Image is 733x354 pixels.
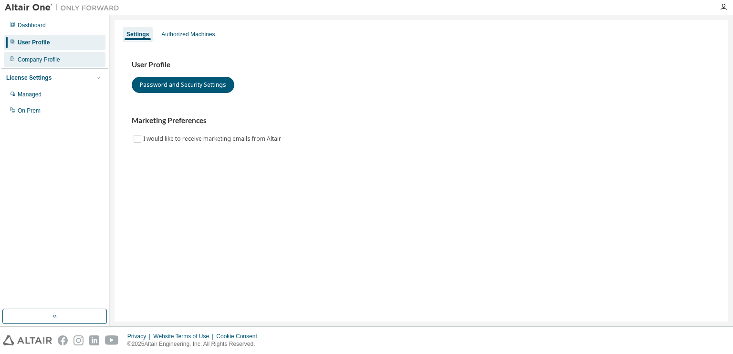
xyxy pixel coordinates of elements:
p: © 2025 Altair Engineering, Inc. All Rights Reserved. [127,340,263,348]
div: Company Profile [18,56,60,63]
div: On Prem [18,107,41,115]
div: Managed [18,91,42,98]
h3: User Profile [132,60,711,70]
img: facebook.svg [58,335,68,345]
button: Password and Security Settings [132,77,234,93]
img: youtube.svg [105,335,119,345]
div: Website Terms of Use [153,333,216,340]
div: User Profile [18,39,50,46]
label: I would like to receive marketing emails from Altair [143,133,283,145]
img: Altair One [5,3,124,12]
h3: Marketing Preferences [132,116,711,125]
div: Dashboard [18,21,46,29]
img: linkedin.svg [89,335,99,345]
img: altair_logo.svg [3,335,52,345]
div: License Settings [6,74,52,82]
img: instagram.svg [73,335,84,345]
div: Privacy [127,333,153,340]
div: Settings [126,31,149,38]
div: Authorized Machines [161,31,215,38]
div: Cookie Consent [216,333,262,340]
